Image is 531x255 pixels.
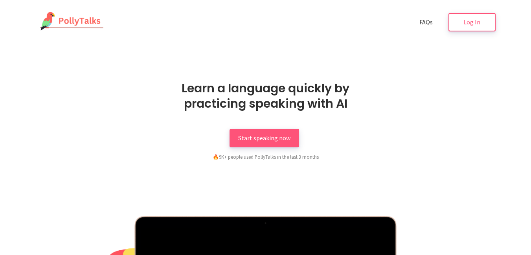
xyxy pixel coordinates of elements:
span: Log In [463,18,480,26]
h1: Learn a language quickly by practicing speaking with AI [158,81,374,111]
a: FAQs [411,13,441,31]
img: PollyTalks Logo [36,12,104,31]
a: Log In [448,13,496,31]
span: FAQs [419,18,433,26]
a: Start speaking now [230,129,299,147]
span: Start speaking now [238,134,290,142]
span: fire [213,154,219,160]
div: 9K+ people used PollyTalks in the last 3 months [171,153,360,161]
